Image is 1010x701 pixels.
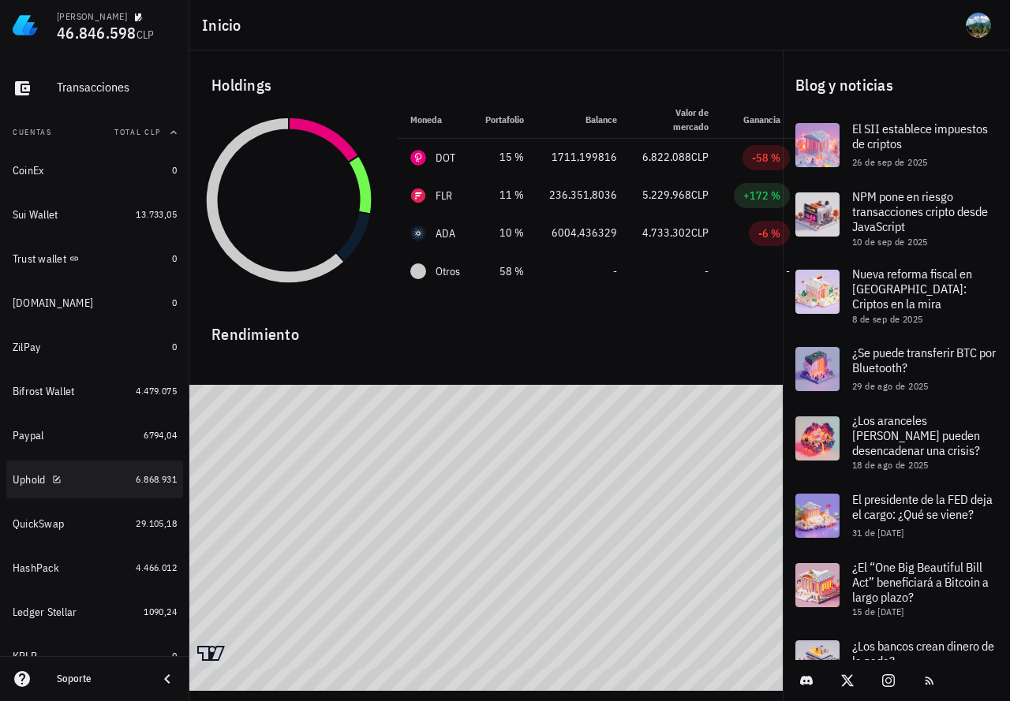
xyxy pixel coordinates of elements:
th: Moneda [398,101,473,139]
span: 0 [172,341,177,352]
span: CLP [691,226,709,240]
div: Blog y noticias [783,60,1010,110]
span: 4.733.302 [642,226,691,240]
span: 26 de sep de 2025 [852,156,928,168]
span: 10 de sep de 2025 [852,236,928,248]
div: Uphold [13,473,46,487]
span: 13.733,05 [136,208,177,220]
div: 11 % [485,187,524,203]
div: Sui Wallet [13,208,58,222]
span: 1090,24 [144,606,177,617]
div: 58 % [485,263,524,280]
a: ¿Los bancos crean dinero de la nada? [783,628,1010,697]
div: Paypal [13,429,44,442]
div: HashPack [13,561,59,575]
span: 0 [172,164,177,176]
span: 6794,04 [144,429,177,441]
div: avatar [966,13,991,38]
div: [DOMAIN_NAME] [13,296,93,310]
span: 46.846.598 [57,22,137,43]
a: Transacciones [6,69,183,107]
span: El SII establece impuestos de criptos [852,121,988,151]
div: KPLR [13,650,37,663]
span: 18 de ago de 2025 [852,459,929,471]
div: FLR-icon [410,188,426,203]
span: 0 [172,296,177,308]
div: ZilPay [13,341,41,354]
div: DOT-icon [410,150,426,166]
div: Transacciones [57,80,177,95]
a: CoinEx 0 [6,151,183,189]
span: 6.868.931 [136,473,177,485]
div: DOT [436,150,456,166]
span: 29 de ago de 2025 [852,380,929,392]
a: ¿Se puede transferir BTC por Bluetooth? 29 de ago de 2025 [783,334,1010,404]
span: Otros [436,263,460,280]
span: CLP [137,28,155,42]
span: NPM pone en riesgo transacciones cripto desde JavaScript [852,188,988,234]
span: 0 [172,650,177,662]
div: +172 % [743,188,780,203]
span: Ganancia [743,114,790,125]
div: -6 % [758,226,780,241]
a: NPM pone en riesgo transacciones cripto desde JavaScript 10 de sep de 2025 [783,180,1010,257]
th: Portafolio [473,101,537,139]
div: ADA [436,226,456,241]
a: Uphold 6.868.931 [6,460,183,498]
a: Sui Wallet 13.733,05 [6,196,183,233]
div: FLR [436,188,453,203]
button: CuentasTotal CLP [6,114,183,151]
div: Holdings [199,60,773,110]
div: Soporte [57,673,145,685]
th: Valor de mercado [630,101,721,139]
a: [DOMAIN_NAME] 0 [6,284,183,322]
span: 5.229.968 [642,188,691,202]
span: Nueva reforma fiscal en [GEOGRAPHIC_DATA]: Criptos en la mira [852,266,972,311]
div: CoinEx [13,164,44,177]
div: 1711,199816 [549,149,617,166]
a: El SII establece impuestos de criptos 26 de sep de 2025 [783,110,1010,180]
span: ¿Los aranceles [PERSON_NAME] pueden desencadenar una crisis? [852,412,980,458]
span: 0 [172,252,177,264]
div: [PERSON_NAME] [57,10,127,23]
a: Ledger Stellar 1090,24 [6,593,183,631]
span: ¿Los bancos crean dinero de la nada? [852,638,994,669]
span: 29.105,18 [136,517,177,529]
h1: Inicio [202,13,248,38]
div: Rendimiento [199,309,773,347]
div: 6004,436329 [549,225,617,241]
span: ¿El “One Big Beautiful Bill Act” beneficiará a Bitcoin a largo plazo? [852,559,989,605]
a: ZilPay 0 [6,328,183,366]
span: 4.466.012 [136,561,177,573]
a: QuickSwap 29.105,18 [6,505,183,543]
a: Nueva reforma fiscal en [GEOGRAPHIC_DATA]: Criptos en la mira 8 de sep de 2025 [783,257,1010,334]
a: El presidente de la FED deja el cargo: ¿Qué se viene? 31 de [DATE] [783,481,1010,550]
div: Trust wallet [13,252,66,266]
div: 15 % [485,149,524,166]
span: - [705,264,709,278]
div: 236.351,8036 [549,187,617,203]
span: Total CLP [114,127,161,137]
a: HashPack 4.466.012 [6,549,183,587]
a: Bifrost Wallet 4.479.075 [6,372,183,410]
a: ¿Los aranceles [PERSON_NAME] pueden desencadenar una crisis? 18 de ago de 2025 [783,404,1010,481]
a: Charting by TradingView [197,646,225,661]
a: ¿El “One Big Beautiful Bill Act” beneficiará a Bitcoin a largo plazo? 15 de [DATE] [783,550,1010,628]
div: Ledger Stellar [13,606,77,619]
div: QuickSwap [13,517,64,531]
div: ADA-icon [410,226,426,241]
span: - [613,264,617,278]
span: 6.822.088 [642,150,691,164]
span: 31 de [DATE] [852,527,904,539]
img: LedgiFi [13,13,38,38]
a: KPLR 0 [6,637,183,675]
span: CLP [691,150,709,164]
div: Bifrost Wallet [13,385,75,398]
div: 10 % [485,225,524,241]
th: Balance [537,101,630,139]
span: 8 de sep de 2025 [852,313,922,325]
span: 4.479.075 [136,385,177,397]
div: -58 % [752,150,780,166]
span: 15 de [DATE] [852,606,904,617]
span: ¿Se puede transferir BTC por Bluetooth? [852,345,996,375]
